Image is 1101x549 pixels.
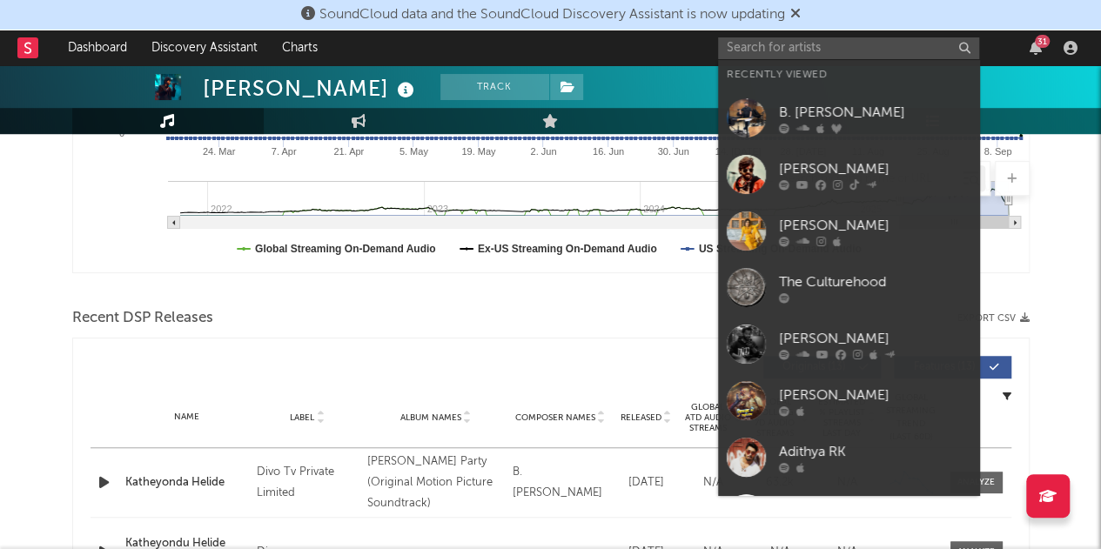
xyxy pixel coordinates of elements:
div: Adithya RK [779,441,970,462]
a: [PERSON_NAME] [718,316,979,372]
div: [PERSON_NAME] [779,328,970,349]
a: B. [PERSON_NAME] [718,90,979,146]
div: N/A [684,474,742,492]
div: [PERSON_NAME] Party (Original Motion Picture Soundtrack) [367,452,504,514]
span: Recent DSP Releases [72,308,213,329]
a: The Culturehood [718,259,979,316]
a: Adithya RK [718,429,979,485]
div: [PERSON_NAME] [203,74,419,103]
span: Global ATD Audio Streams [684,402,732,433]
text: 16. Jun [592,146,623,157]
a: [PERSON_NAME][DATE] [718,485,979,542]
div: [DATE] [617,474,675,492]
div: [PERSON_NAME] [779,215,970,236]
span: Released [621,412,661,423]
button: Export CSV [957,313,1030,324]
a: [PERSON_NAME] [718,203,979,259]
div: B. [PERSON_NAME] [779,102,970,123]
input: Search for artists [718,37,979,59]
div: [PERSON_NAME] [779,158,970,179]
text: 14. [DATE] [715,146,761,157]
div: [PERSON_NAME] [779,385,970,405]
a: [PERSON_NAME] [718,146,979,203]
text: 8. Sep [984,146,1011,157]
text: 19. May [461,146,496,157]
a: [PERSON_NAME] [718,372,979,429]
text: 7. Apr [271,146,296,157]
text: 2. Jun [530,146,556,157]
a: Dashboard [56,30,139,65]
span: SoundCloud data and the SoundCloud Discovery Assistant is now updating [319,8,785,22]
div: Divo Tv Private Limited [257,462,359,504]
a: Charts [270,30,330,65]
text: Global Streaming On-Demand Audio [255,243,436,255]
div: The Culturehood [779,271,970,292]
div: 31 [1035,35,1050,48]
span: Album Names [399,412,460,423]
div: B. [PERSON_NAME] [513,462,608,504]
text: 24. Mar [202,146,235,157]
div: Recently Viewed [727,64,970,85]
span: Composer Names [515,412,595,423]
text: US Streaming On-Demand Audio [698,243,861,255]
text: 5. May [399,146,428,157]
a: Discovery Assistant [139,30,270,65]
text: 21. Apr [333,146,364,157]
a: Katheyonda Helide [125,474,248,492]
span: Dismiss [790,8,801,22]
span: Label [290,412,314,423]
div: Name [125,411,248,424]
button: 31 [1030,41,1042,55]
text: 30. Jun [657,146,688,157]
text: Ex-US Streaming On-Demand Audio [477,243,656,255]
button: Track [440,74,549,100]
